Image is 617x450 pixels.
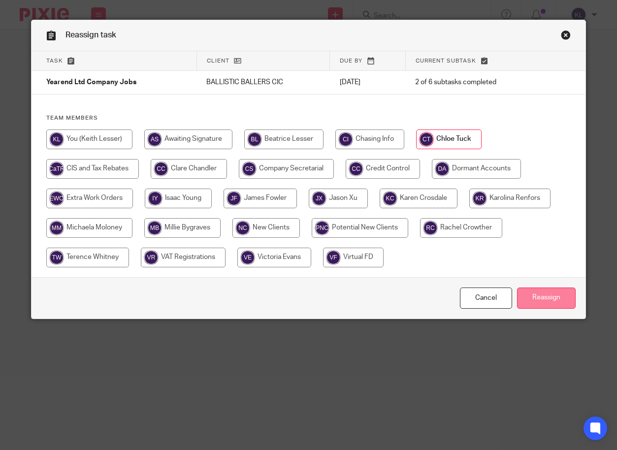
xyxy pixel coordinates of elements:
[46,114,571,122] h4: Team members
[206,77,320,87] p: BALLISTIC BALLERS CIC
[340,77,395,87] p: [DATE]
[460,288,512,309] a: Close this dialog window
[517,288,576,309] input: Reassign
[416,58,476,64] span: Current subtask
[340,58,362,64] span: Due by
[207,58,229,64] span: Client
[46,58,63,64] span: Task
[65,31,116,39] span: Reassign task
[46,79,136,86] span: Yearend Ltd Company Jobs
[561,30,571,43] a: Close this dialog window
[405,71,545,95] td: 2 of 6 subtasks completed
